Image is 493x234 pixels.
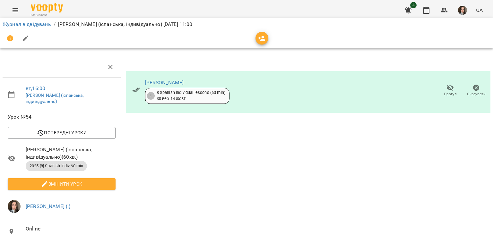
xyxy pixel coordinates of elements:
[31,13,63,17] span: For Business
[458,6,467,15] img: 44d3d6facc12e0fb6bd7f330c78647dd.jfif
[13,180,110,188] span: Змінити урок
[26,146,116,161] span: [PERSON_NAME] (іспанська, індивідуально) ( 60 хв. )
[8,113,116,121] span: Урок №54
[467,91,486,97] span: Скасувати
[463,82,489,100] button: Скасувати
[13,129,110,137] span: Попередні уроки
[8,178,116,190] button: Змінити урок
[147,92,155,100] div: 4
[8,200,21,213] img: 44d3d6facc12e0fb6bd7f330c78647dd.jfif
[444,91,457,97] span: Прогул
[58,21,193,28] p: [PERSON_NAME] (іспанська, індивідуально) [DATE] 11:00
[3,21,490,28] nav: breadcrumb
[8,3,23,18] button: Menu
[8,127,116,138] button: Попередні уроки
[26,225,116,233] span: Online
[157,90,225,102] div: 8 Spanish individual lessons (60 min) 30 вер - 14 жовт
[410,2,417,8] span: 4
[54,21,56,28] li: /
[437,82,463,100] button: Прогул
[26,85,45,91] a: вт , 16:00
[145,79,184,86] a: [PERSON_NAME]
[26,163,87,169] span: 2025 [8] Spanish Indiv 60 min
[3,21,51,27] a: Журнал відвідувань
[473,4,485,16] button: UA
[31,3,63,13] img: Voopty Logo
[26,203,71,209] a: [PERSON_NAME] (і)
[476,7,483,13] span: UA
[26,93,84,104] a: [PERSON_NAME] (іспанська, індивідуально)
